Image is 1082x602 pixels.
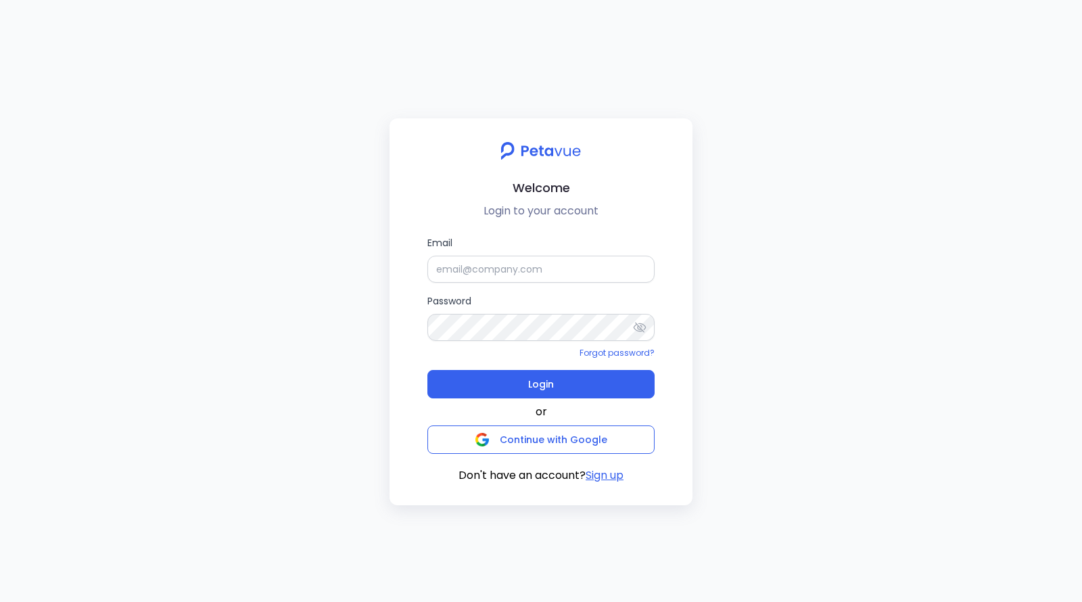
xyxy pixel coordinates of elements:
h2: Welcome [400,178,682,198]
a: Forgot password? [580,347,655,358]
p: Login to your account [400,203,682,219]
span: Continue with Google [500,433,607,446]
input: Password [427,314,655,341]
label: Password [427,294,655,341]
input: Email [427,256,655,283]
button: Sign up [586,467,624,484]
span: or [536,404,547,420]
button: Continue with Google [427,425,655,454]
label: Email [427,235,655,283]
button: Login [427,370,655,398]
img: petavue logo [492,135,590,167]
span: Login [528,375,554,394]
span: Don't have an account? [458,467,586,484]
